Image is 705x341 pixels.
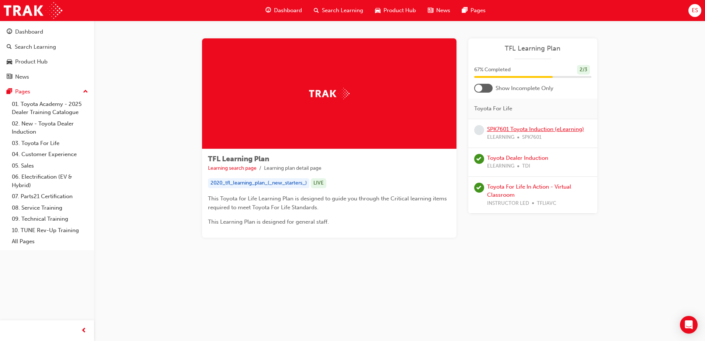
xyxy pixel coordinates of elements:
[208,178,309,188] div: 2020_tfl_learning_plan_(_new_starters_)
[4,2,62,19] img: Trak
[688,4,701,17] button: ES
[3,40,91,54] a: Search Learning
[208,165,257,171] a: Learning search page
[487,126,584,132] a: SPK7601 Toyota Induction (eLearning)
[15,58,48,66] div: Product Hub
[3,24,91,85] button: DashboardSearch LearningProduct HubNews
[470,6,486,15] span: Pages
[9,149,91,160] a: 04. Customer Experience
[537,199,556,208] span: TFLIAVC
[15,28,43,36] div: Dashboard
[83,87,88,97] span: up-icon
[487,162,514,170] span: ELEARNING
[474,125,484,135] span: learningRecordVerb_NONE-icon
[309,88,350,99] img: Trak
[265,6,271,15] span: guage-icon
[3,85,91,99] button: Pages
[9,138,91,149] a: 03. Toyota For Life
[208,195,448,211] span: This Toyota for Life Learning Plan is designed to guide you through the Critical learning items r...
[474,44,591,53] a: TFL Learning Plan
[522,133,542,142] span: SPK7601
[456,3,492,18] a: pages-iconPages
[487,155,548,161] a: Toyota Dealer Induction
[314,6,319,15] span: search-icon
[9,160,91,172] a: 05. Sales
[3,70,91,84] a: News
[9,171,91,191] a: 06. Electrification (EV & Hybrid)
[692,6,698,15] span: ES
[9,225,91,236] a: 10. TUNE Rev-Up Training
[496,84,553,93] span: Show Incomplete Only
[308,3,369,18] a: search-iconSearch Learning
[3,25,91,39] a: Dashboard
[487,199,529,208] span: INSTRUCTOR LED
[7,44,12,51] span: search-icon
[474,66,511,74] span: 67 % Completed
[383,6,416,15] span: Product Hub
[322,6,363,15] span: Search Learning
[15,73,29,81] div: News
[9,202,91,214] a: 08. Service Training
[422,3,456,18] a: news-iconNews
[9,191,91,202] a: 07. Parts21 Certification
[462,6,468,15] span: pages-icon
[474,183,484,193] span: learningRecordVerb_ATTEND-icon
[208,155,269,163] span: TFL Learning Plan
[375,6,381,15] span: car-icon
[311,178,326,188] div: LIVE
[487,133,514,142] span: ELEARNING
[7,59,12,65] span: car-icon
[15,43,56,51] div: Search Learning
[369,3,422,18] a: car-iconProduct Hub
[522,162,530,170] span: TDI
[474,154,484,164] span: learningRecordVerb_PASS-icon
[264,164,322,173] li: Learning plan detail page
[7,89,12,95] span: pages-icon
[9,236,91,247] a: All Pages
[274,6,302,15] span: Dashboard
[7,29,12,35] span: guage-icon
[680,316,698,334] div: Open Intercom Messenger
[81,326,87,335] span: prev-icon
[487,183,571,199] a: Toyota For Life In Action - Virtual Classroom
[260,3,308,18] a: guage-iconDashboard
[9,213,91,225] a: 09. Technical Training
[9,99,91,118] a: 01. Toyota Academy - 2025 Dealer Training Catalogue
[15,87,30,96] div: Pages
[436,6,450,15] span: News
[428,6,433,15] span: news-icon
[3,55,91,69] a: Product Hub
[208,218,329,225] span: This Learning Plan is designed for general staff.
[9,118,91,138] a: 02. New - Toyota Dealer Induction
[7,74,12,80] span: news-icon
[577,65,590,75] div: 2 / 3
[474,104,512,113] span: Toyota For Life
